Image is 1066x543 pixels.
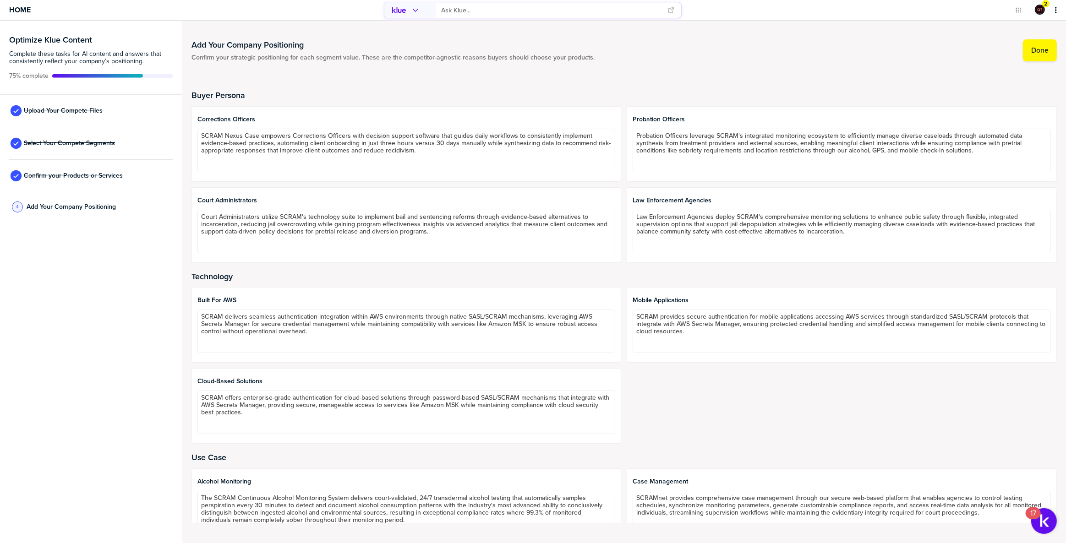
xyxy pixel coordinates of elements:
span: Built for AWS [197,297,616,304]
span: Add Your Company Positioning [27,203,116,211]
span: Confirm your strategic positioning for each segment value. These are the competitor-agnostic reas... [191,54,595,61]
textarea: The SCRAM Continuous Alcohol Monitoring System delivers court-validated, 24/7 transdermal alcohol... [197,491,616,534]
span: Corrections Officers [197,116,616,123]
div: 17 [1030,513,1036,525]
div: Graham Tutti [1035,5,1045,15]
textarea: SCRAMnet provides comprehensive case management through our secure web-based platform that enable... [633,491,1051,534]
textarea: SCRAM Nexus Case empowers Corrections Officers with decision support software that guides daily w... [197,129,616,172]
img: ee1355cada6433fc92aa15fbfe4afd43-sml.png [1036,5,1044,14]
span: Active [9,72,49,80]
span: Mobile Applications [633,297,1051,304]
span: Complete these tasks for AI content and answers that consistently reflect your company’s position... [9,50,173,65]
span: Law Enforcement Agencies [633,197,1051,204]
textarea: Law Enforcement Agencies deploy SCRAM's comprehensive monitoring solutions to enhance public safe... [633,210,1051,253]
span: Alcohol Monitoring [197,478,616,485]
textarea: SCRAM offers enterprise-grade authentication for cloud-based solutions through password-based SAS... [197,391,616,434]
span: Cloud-based Solutions [197,378,616,385]
a: Edit Profile [1034,4,1046,16]
span: Case Management [633,478,1051,485]
textarea: Probation Officers leverage SCRAM's integrated monitoring ecosystem to efficiently manage diverse... [633,129,1051,172]
textarea: Court Administrators utilize SCRAM's technology suite to implement bail and sentencing reforms th... [197,210,616,253]
button: Open Drop [1014,5,1023,15]
button: Done [1023,39,1057,61]
span: Probation Officers [633,116,1051,123]
h2: Buyer Persona [191,91,1057,100]
h3: Optimize Klue Content [9,36,173,44]
h1: Add Your Company Positioning [191,39,595,50]
span: Home [9,6,31,14]
button: Open Resource Center, 17 new notifications [1031,508,1057,534]
h2: Technology [191,272,1057,281]
span: Upload Your Compete Files [24,107,103,114]
textarea: SCRAM delivers seamless authentication integration within AWS environments through native SASL/SC... [197,310,616,353]
span: Court Administrators [197,197,616,204]
h2: Use Case [191,453,1057,462]
span: Select Your Compete Segments [24,140,115,147]
textarea: SCRAM provides secure authentication for mobile applications accessing AWS services through stand... [633,310,1051,353]
input: Ask Klue... [441,3,662,18]
span: 2 [1044,0,1048,7]
span: Confirm your Products or Services [24,172,123,179]
span: 4 [16,203,19,210]
label: Done [1031,46,1049,55]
